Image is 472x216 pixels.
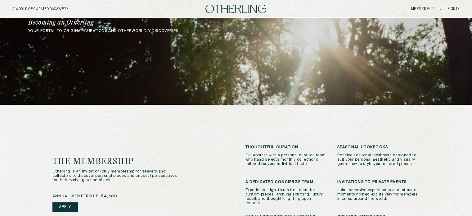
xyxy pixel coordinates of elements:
p: Join immersive experiences and intimate moments hosted exclusively for members in cities around t... [337,188,420,201]
h1: Becoming an Otherling [28,20,278,26]
h1: the membership [52,158,207,166]
h3: a dedicated Concierge team [245,180,328,184]
p: your portal to original curations and otherworldly discoveries. [28,29,444,33]
a: Membership [411,7,434,11]
span: / [440,7,441,11]
h3: seasonal lookbooks [337,145,420,149]
h3: thoughtful curation [245,145,328,149]
span: annual membership: $4,800 [52,194,118,199]
p: Otherling is an invitation-only membership for seekers and collectors to discover personal pieces... [52,169,183,182]
p: Collaborate with a personal curation team who hand selects monthly collections tailored for your ... [245,153,328,166]
h5: A WORLD OF CURATED DISCOVERY. [12,7,96,11]
img: logo [205,5,266,13]
p: Experience high-touch treatment for custom pieces, archival sourcing, luxury resell, and thoughtf... [245,188,328,205]
p: Receive seasonal lookbooks designed to suit your personal aesthetic and visually guide how to sty... [337,153,420,166]
a: Sign in [447,7,460,11]
a: Apply [52,202,78,212]
h3: invitations to private events [337,180,420,184]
